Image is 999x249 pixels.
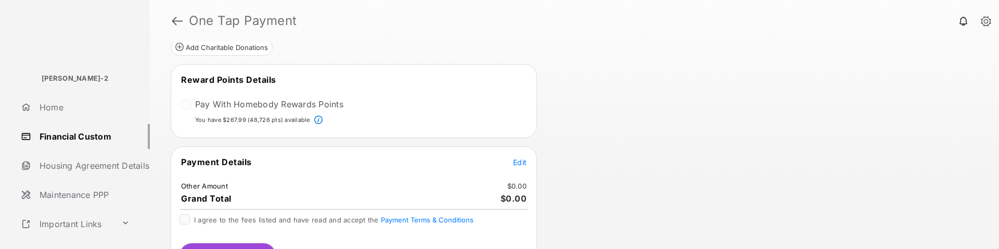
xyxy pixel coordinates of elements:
[17,211,117,236] a: Important Links
[42,73,108,84] p: [PERSON_NAME]-2
[17,153,150,178] a: Housing Agreement Details
[181,193,232,204] span: Grand Total
[181,157,252,167] span: Payment Details
[17,124,150,149] a: Financial Custom
[195,116,310,124] p: You have $267.99 (48,726 pts) available
[181,181,228,191] td: Other Amount
[381,216,473,224] button: I agree to the fees listed and have read and accept the
[189,15,297,27] strong: One Tap Payment
[17,182,150,207] a: Maintenance PPP
[17,95,150,120] a: Home
[195,99,343,109] label: Pay With Homebody Rewards Points
[513,157,527,167] button: Edit
[181,74,276,85] span: Reward Points Details
[507,181,527,191] td: $0.00
[513,158,527,167] span: Edit
[171,39,273,56] button: Add Charitable Donations
[501,193,527,204] span: $0.00
[194,216,473,224] span: I agree to the fees listed and have read and accept the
